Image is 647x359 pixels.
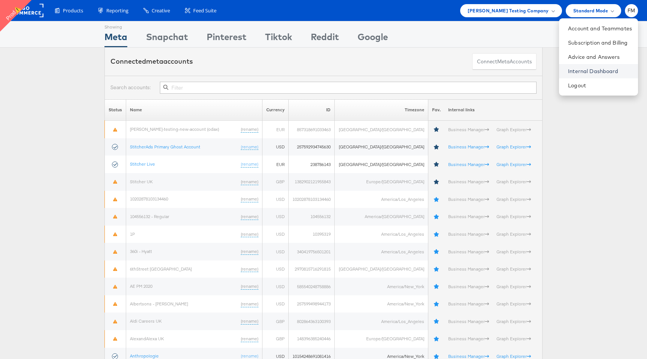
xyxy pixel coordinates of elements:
[130,353,159,359] a: Anthropologie
[289,330,335,348] td: 148396385240446
[262,278,289,295] td: USD
[130,179,153,184] a: Stitcher UK
[496,353,531,359] a: Graph Explorer
[496,196,531,202] a: Graph Explorer
[241,126,258,133] a: (rename)
[262,313,289,330] td: GBP
[496,127,531,132] a: Graph Explorer
[448,284,489,289] a: Business Manager
[130,161,155,167] a: Stitcher Live
[335,208,428,226] td: America/[GEOGRAPHIC_DATA]
[130,214,169,219] a: 104556132 - Regular
[241,214,258,220] a: (rename)
[568,82,632,89] a: Logout
[241,248,258,255] a: (rename)
[496,266,531,272] a: Graph Explorer
[104,21,127,30] div: Showing
[448,144,489,150] a: Business Manager
[448,231,489,237] a: Business Manager
[126,99,262,121] th: Name
[496,336,531,341] a: Graph Explorer
[160,82,537,94] input: Filter
[496,319,531,324] a: Graph Explorer
[358,30,388,47] div: Google
[241,231,258,238] a: (rename)
[241,336,258,342] a: (rename)
[448,266,489,272] a: Business Manager
[335,121,428,138] td: [GEOGRAPHIC_DATA]/[GEOGRAPHIC_DATA]
[241,266,258,272] a: (rename)
[105,99,126,121] th: Status
[289,295,335,313] td: 257599498944173
[130,266,192,272] a: 6thStreet [GEOGRAPHIC_DATA]
[262,295,289,313] td: USD
[573,7,608,15] span: Standard Mode
[335,191,428,208] td: America/Los_Angeles
[335,226,428,243] td: America/Los_Angeles
[289,313,335,330] td: 802864363100393
[262,191,289,208] td: USD
[289,208,335,226] td: 104556132
[130,144,200,150] a: StitcherAds Primary Ghost Account
[241,301,258,307] a: (rename)
[472,53,537,70] button: ConnectmetaAccounts
[289,121,335,138] td: 857318691033463
[130,336,164,341] a: AlexandAlexa UK
[104,30,127,47] div: Meta
[335,99,428,121] th: Timezone
[496,214,531,219] a: Graph Explorer
[496,231,531,237] a: Graph Explorer
[335,138,428,156] td: [GEOGRAPHIC_DATA]/[GEOGRAPHIC_DATA]
[106,7,128,14] span: Reporting
[335,313,428,330] td: America/Los_Angeles
[241,318,258,325] a: (rename)
[335,156,428,173] td: [GEOGRAPHIC_DATA]/[GEOGRAPHIC_DATA]
[241,144,258,150] a: (rename)
[289,156,335,173] td: 238786143
[335,295,428,313] td: America/New_York
[262,121,289,138] td: EUR
[335,330,428,348] td: Europe/[GEOGRAPHIC_DATA]
[262,260,289,278] td: USD
[262,173,289,191] td: GBP
[241,196,258,202] a: (rename)
[289,173,335,191] td: 1382902121955843
[262,99,289,121] th: Currency
[448,162,489,167] a: Business Manager
[207,30,246,47] div: Pinterest
[289,278,335,295] td: 585540248758886
[568,25,632,32] a: Account and Teammates
[496,284,531,289] a: Graph Explorer
[448,353,489,359] a: Business Manager
[262,226,289,243] td: USD
[496,162,531,167] a: Graph Explorer
[335,278,428,295] td: America/New_York
[130,231,135,237] a: 1P
[152,7,170,14] span: Creative
[262,330,289,348] td: GBP
[193,7,216,14] span: Feed Suite
[628,8,635,13] span: FM
[468,7,549,15] span: [PERSON_NAME] Testing Company
[335,260,428,278] td: [GEOGRAPHIC_DATA]/[GEOGRAPHIC_DATA]
[289,99,335,121] th: ID
[262,243,289,260] td: USD
[448,214,489,219] a: Business Manager
[496,179,531,184] a: Graph Explorer
[262,208,289,226] td: USD
[335,243,428,260] td: America/Los_Angeles
[289,260,335,278] td: 2970815716291815
[146,30,188,47] div: Snapchat
[568,39,632,46] a: Subscription and Billing
[448,196,489,202] a: Business Manager
[496,249,531,254] a: Graph Explorer
[497,58,510,65] span: meta
[241,179,258,185] a: (rename)
[496,144,531,150] a: Graph Explorer
[496,301,531,307] a: Graph Explorer
[448,336,489,341] a: Business Manager
[289,191,335,208] td: 10202878103134460
[262,156,289,173] td: EUR
[335,173,428,191] td: Europe/[GEOGRAPHIC_DATA]
[146,57,163,66] span: meta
